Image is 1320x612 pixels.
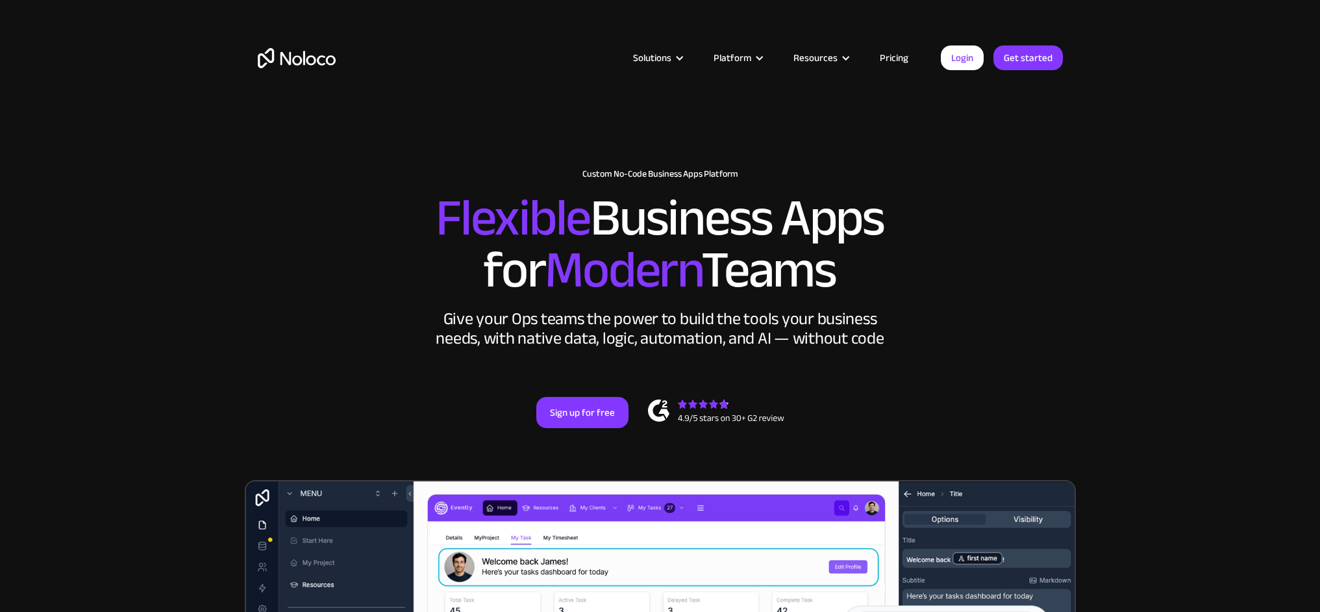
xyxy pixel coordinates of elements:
a: Pricing [864,49,925,66]
a: Get started [993,45,1063,70]
div: Give your Ops teams the power to build the tools your business needs, with native data, logic, au... [433,309,888,348]
span: Flexible [436,170,590,266]
h2: Business Apps for Teams [258,192,1063,296]
div: Platform [714,49,751,66]
div: Solutions [617,49,697,66]
div: Platform [697,49,777,66]
h1: Custom No-Code Business Apps Platform [258,169,1063,179]
div: Resources [777,49,864,66]
a: Sign up for free [536,397,629,428]
a: Login [941,45,984,70]
span: Modern [545,222,701,318]
div: Solutions [633,49,671,66]
a: home [258,48,336,68]
div: Resources [793,49,838,66]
